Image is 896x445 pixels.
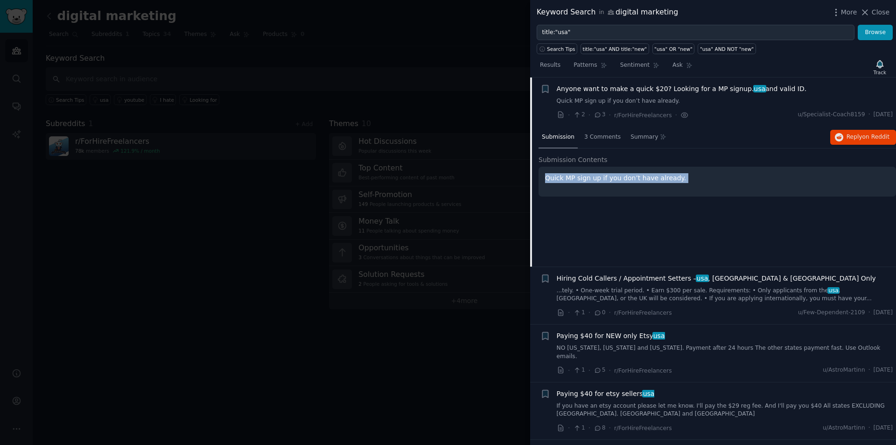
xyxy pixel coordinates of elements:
[545,173,889,183] p: Quick MP sign up if you don’t have already.
[827,287,839,294] span: usa
[860,7,889,17] button: Close
[539,155,608,165] span: Submission Contents
[652,43,695,54] a: "usa" OR "new"
[830,130,896,145] button: Replyon Reddit
[868,309,870,317] span: ·
[568,110,570,120] span: ·
[642,390,655,397] span: usa
[547,46,575,52] span: Search Tips
[599,8,604,17] span: in
[557,84,807,94] span: Anyone want to make a quick $20? Looking for a MP signup. and valid ID.
[874,366,893,374] span: [DATE]
[557,287,893,303] a: ...tely. • One-week trial period. • Earn $300 per sale. Requirements: • Only applicants from theu...
[557,97,893,106] a: Quick MP sign up if you don’t have already.
[540,61,560,70] span: Results
[537,7,678,18] div: Keyword Search digital marketing
[583,46,647,52] div: title:"usa" AND title:"new"
[630,133,658,141] span: Summary
[568,366,570,375] span: ·
[588,110,590,120] span: ·
[614,367,672,374] span: r/ForHireFreelancers
[614,112,672,119] span: r/ForHireFreelancers
[874,69,886,76] div: Track
[594,309,605,317] span: 0
[557,389,655,399] a: Paying $40 for etsy sellersusa
[557,274,876,283] span: Hiring Cold Callers / Appointment Setters – , [GEOGRAPHIC_DATA] & [GEOGRAPHIC_DATA] Only
[753,85,766,92] span: usa
[696,275,709,282] span: usa
[609,366,611,375] span: ·
[831,7,857,17] button: More
[568,423,570,433] span: ·
[594,366,605,374] span: 5
[847,133,889,141] span: Reply
[557,331,665,341] a: Paying $40 for NEW only Etsyusa
[574,61,597,70] span: Patterns
[700,46,754,52] div: "usa" AND NOT "new"
[841,7,857,17] span: More
[557,274,876,283] a: Hiring Cold Callers / Appointment Setters –usa, [GEOGRAPHIC_DATA] & [GEOGRAPHIC_DATA] Only
[654,46,693,52] div: "usa" OR "new"
[557,84,807,94] a: Anyone want to make a quick $20? Looking for a MP signup.usaand valid ID.
[614,425,672,431] span: r/ForHireFreelancers
[573,424,585,432] span: 1
[672,61,683,70] span: Ask
[588,308,590,318] span: ·
[537,25,854,41] input: Try a keyword related to your business
[874,111,893,119] span: [DATE]
[588,366,590,375] span: ·
[620,61,650,70] span: Sentiment
[698,43,756,54] a: "usa" AND NOT "new"
[581,43,649,54] a: title:"usa" AND title:"new"
[570,58,610,77] a: Patterns
[823,424,865,432] span: u/AstroMartinn
[870,57,889,77] button: Track
[609,308,611,318] span: ·
[609,423,611,433] span: ·
[872,7,889,17] span: Close
[868,366,870,374] span: ·
[588,423,590,433] span: ·
[542,133,574,141] span: Submission
[573,366,585,374] span: 1
[868,111,870,119] span: ·
[594,424,605,432] span: 8
[557,389,655,399] span: Paying $40 for etsy sellers
[675,110,677,120] span: ·
[798,309,865,317] span: u/Few-Dependent-2109
[874,424,893,432] span: [DATE]
[594,111,605,119] span: 3
[573,111,585,119] span: 2
[568,308,570,318] span: ·
[537,43,577,54] button: Search Tips
[874,309,893,317] span: [DATE]
[823,366,865,374] span: u/AstroMartinn
[557,402,893,418] a: If you have an etsy account please let me know. I'll pay the $29 reg fee. And I'll pay you $40 Al...
[868,424,870,432] span: ·
[557,344,893,360] a: NO [US_STATE], [US_STATE] and [US_STATE]. Payment after 24 hours The other states payment fast. U...
[557,331,665,341] span: Paying $40 for NEW only Etsy
[862,134,889,140] span: on Reddit
[798,111,865,119] span: u/Specialist-Coach8159
[614,310,672,316] span: r/ForHireFreelancers
[617,58,663,77] a: Sentiment
[537,58,564,77] a: Results
[652,332,665,339] span: usa
[669,58,696,77] a: Ask
[584,133,621,141] span: 3 Comments
[609,110,611,120] span: ·
[858,25,893,41] button: Browse
[573,309,585,317] span: 1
